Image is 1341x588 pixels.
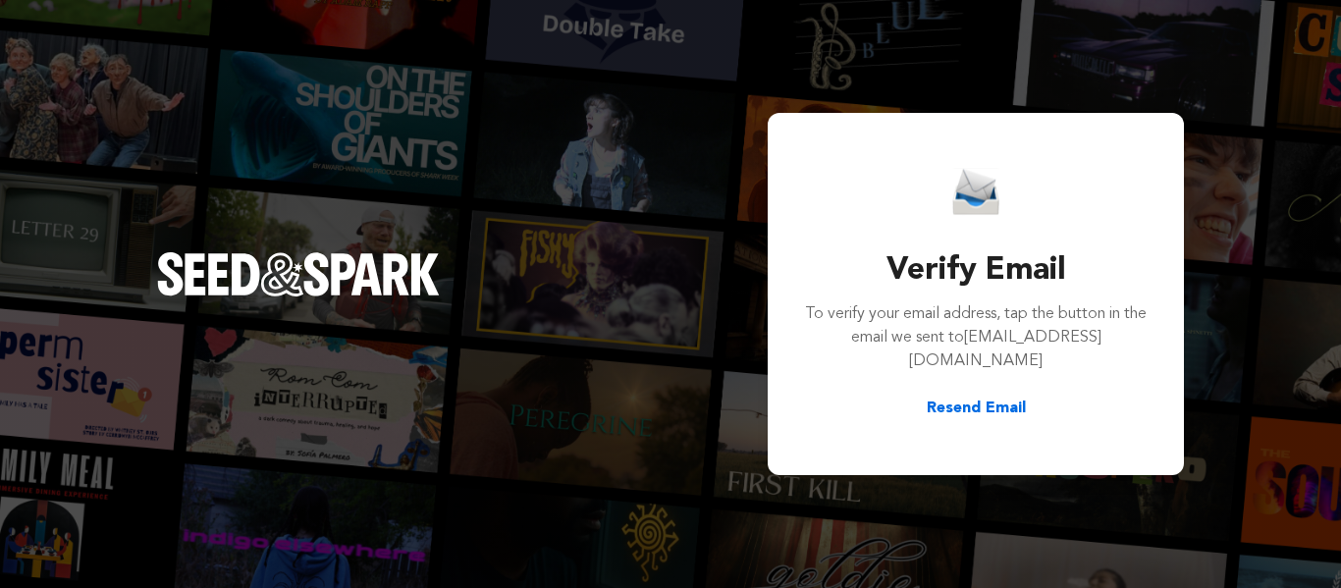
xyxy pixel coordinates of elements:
img: Seed&Spark Email Icon [952,168,999,216]
p: To verify your email address, tap the button in the email we sent to [803,302,1149,373]
h3: Verify Email [803,247,1149,294]
span: [EMAIL_ADDRESS][DOMAIN_NAME] [909,330,1101,369]
a: Seed&Spark Homepage [157,252,440,335]
img: Seed&Spark Logo [157,252,440,295]
button: Resend Email [927,397,1026,420]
